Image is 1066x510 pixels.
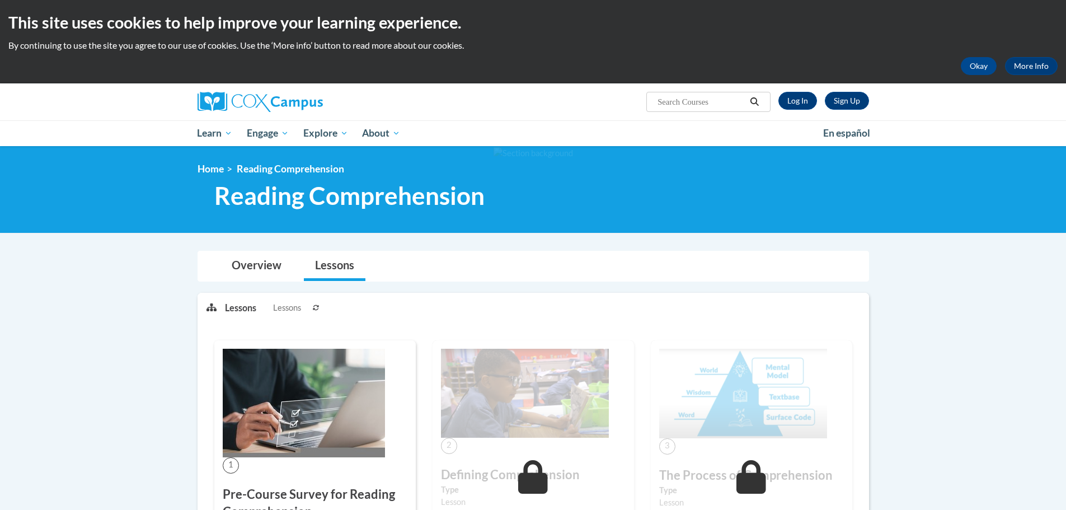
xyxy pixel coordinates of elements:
label: Type [659,484,844,497]
div: Lesson [659,497,844,509]
span: Explore [303,127,348,140]
a: Explore [296,120,355,146]
a: Log In [778,92,817,110]
a: Register [825,92,869,110]
span: Lessons [273,302,301,314]
img: Cox Campus [198,92,323,112]
img: Course Image [223,349,385,457]
span: Learn [197,127,232,140]
a: Engage [240,120,296,146]
div: Lesson [441,496,626,508]
a: More Info [1005,57,1058,75]
p: Lessons [225,302,256,314]
a: Home [198,163,224,175]
img: Course Image [441,349,609,438]
span: Engage [247,127,289,140]
span: Reading Comprehension [237,163,344,175]
label: Type [441,484,626,496]
h2: This site uses cookies to help improve your learning experience. [8,11,1058,34]
a: En español [816,121,877,145]
a: About [355,120,407,146]
span: 2 [441,438,457,454]
input: Search Courses [656,95,746,109]
span: Reading Comprehension [214,181,485,210]
h3: Defining Comprehension [441,466,626,484]
h3: The Process of Comprehension [659,467,844,484]
img: Section background [494,147,573,160]
span: En español [823,127,870,139]
a: Overview [220,251,293,281]
button: Okay [961,57,997,75]
button: Search [746,95,763,109]
p: By continuing to use the site you agree to our use of cookies. Use the ‘More info’ button to read... [8,39,1058,52]
a: Lessons [304,251,365,281]
a: Cox Campus [198,92,410,112]
div: Main menu [181,120,886,146]
img: Course Image [659,349,827,438]
span: 3 [659,438,675,455]
span: About [362,127,400,140]
a: Learn [190,120,240,146]
span: 1 [223,457,239,474]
